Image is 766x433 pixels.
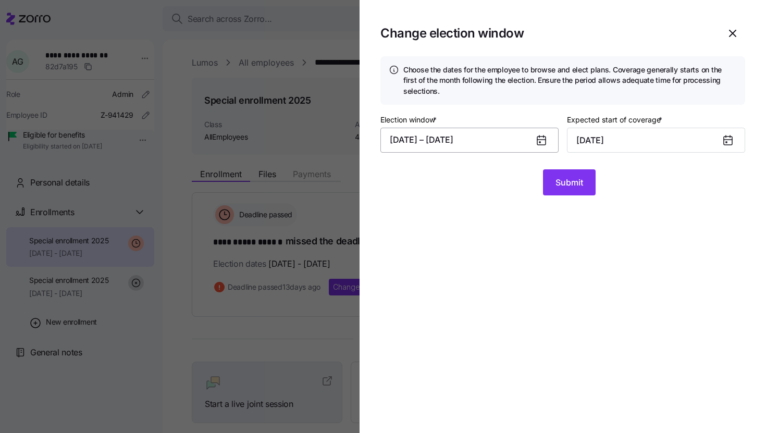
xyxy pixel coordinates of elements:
[555,176,583,189] span: Submit
[567,128,745,153] input: MM/DD/YYYY
[380,25,712,41] h1: Change election window
[543,169,596,195] button: Submit
[403,65,737,96] h4: Choose the dates for the employee to browse and elect plans. Coverage generally starts on the fir...
[380,114,439,126] label: Election window
[380,128,559,153] button: [DATE] – [DATE]
[567,114,664,126] label: Expected start of coverage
